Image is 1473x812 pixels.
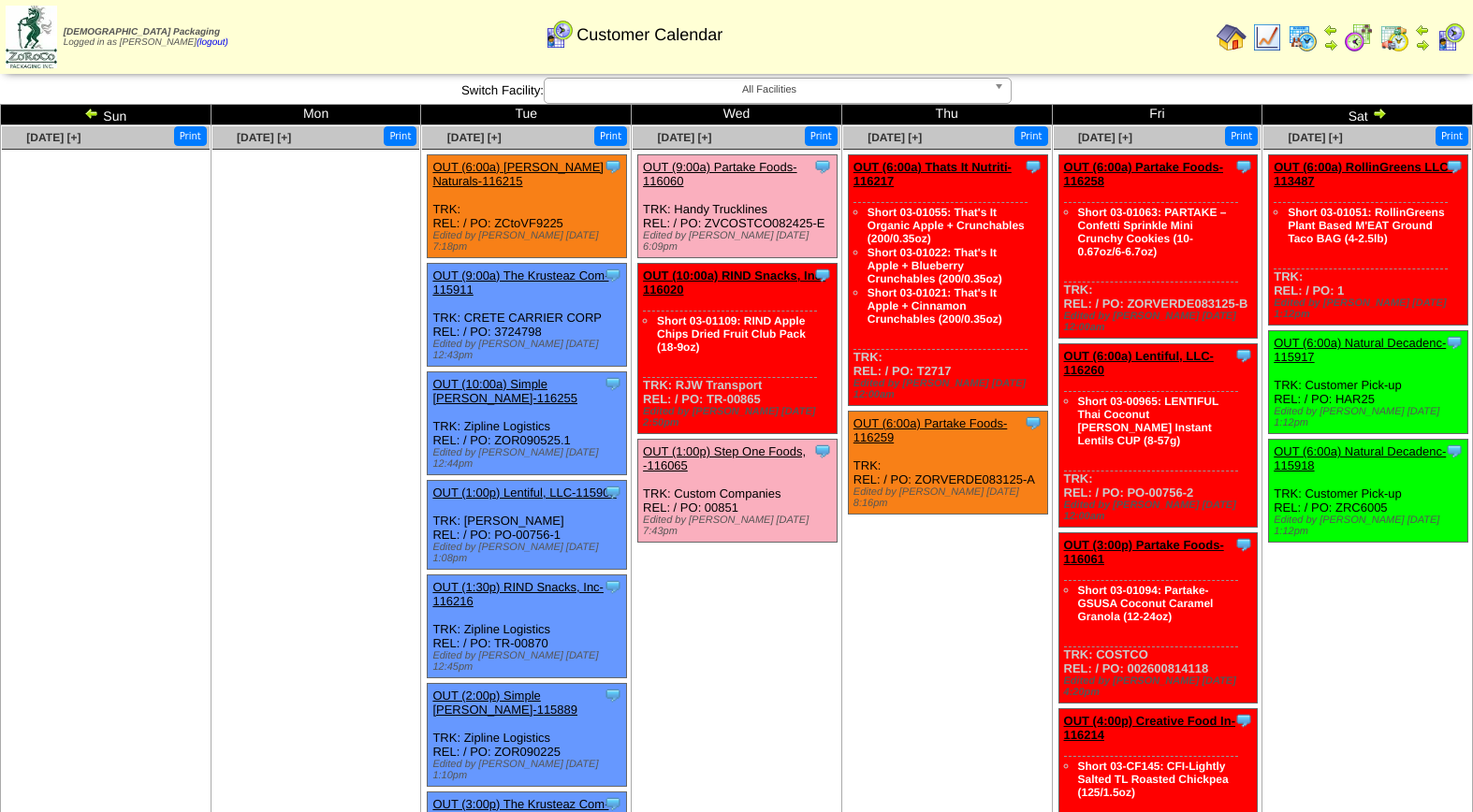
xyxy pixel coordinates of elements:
a: OUT (1:30p) RIND Snacks, Inc-116216 [432,580,604,608]
button: Print [174,126,207,146]
div: TRK: REL: / PO: ZORVERDE083125-B [1058,155,1258,339]
div: Edited by [PERSON_NAME] [DATE] 7:18pm [432,230,626,253]
div: Edited by [PERSON_NAME] [DATE] 1:08pm [432,542,626,564]
a: [DATE] [+] [26,131,80,144]
div: TRK: CRETE CARRIER CORP REL: / PO: 3724798 [428,264,627,367]
td: Fri [1052,105,1262,125]
a: OUT (9:00a) Partake Foods-116060 [643,160,797,188]
img: Tooltip [1445,442,1464,460]
a: OUT (2:00p) Simple [PERSON_NAME]-115889 [432,689,577,717]
div: TRK: COSTCO REL: / PO: 002600814118 [1058,533,1258,703]
a: OUT (10:00a) Simple [PERSON_NAME]-116255 [432,377,577,405]
a: OUT (6:00a) Natural Decadenc-115917 [1274,336,1446,364]
a: OUT (6:00a) Partake Foods-116259 [853,416,1008,444]
div: Edited by [PERSON_NAME] [DATE] 7:43pm [643,515,837,537]
a: (logout) [197,37,228,48]
img: arrowleft.gif [1323,22,1338,37]
a: [DATE] [+] [657,131,711,144]
button: Print [384,126,416,146]
a: Short 03-01063: PARTAKE – Confetti Sprinkle Mini Crunchy Cookies (10-0.67oz/6-6.7oz) [1078,206,1227,258]
div: Edited by [PERSON_NAME] [DATE] 8:16pm [853,486,1047,509]
img: arrowleft.gif [84,106,99,121]
img: Tooltip [1234,346,1253,365]
img: home.gif [1217,22,1247,52]
img: Tooltip [604,157,622,176]
a: OUT (10:00a) RIND Snacks, Inc-116020 [643,268,825,297]
div: Edited by [PERSON_NAME] [DATE] 1:12pm [1274,515,1467,537]
a: OUT (6:00a) Natural Decadenc-115918 [1274,444,1446,472]
img: Tooltip [1234,711,1253,730]
div: TRK: Zipline Logistics REL: / PO: ZOR090225 [428,684,627,787]
img: Tooltip [813,442,832,460]
a: Short 03-00965: LENTIFUL Thai Coconut [PERSON_NAME] Instant Lentils CUP (8-57g) [1078,395,1218,447]
img: arrowright.gif [1372,106,1387,121]
td: Sat [1262,105,1473,125]
a: OUT (9:00a) The Krusteaz Com-115911 [432,268,608,297]
img: Tooltip [604,483,622,501]
div: TRK: [PERSON_NAME] REL: / PO: PO-00756-1 [428,481,627,570]
img: Tooltip [1445,157,1464,176]
div: TRK: REL: / PO: T2717 [848,155,1047,406]
a: OUT (1:00p) Step One Foods, -116065 [643,444,806,472]
a: Short 03-01055: That's It Organic Apple + Crunchables (200/0.35oz) [868,206,1025,245]
span: Customer Calendar [576,25,722,45]
div: Edited by [PERSON_NAME] [DATE] 12:45pm [432,650,626,673]
a: [DATE] [+] [1078,131,1132,144]
div: TRK: RJW Transport REL: / PO: TR-00865 [638,264,838,434]
div: Edited by [PERSON_NAME] [DATE] 12:43pm [432,339,626,361]
div: TRK: Zipline Logistics REL: / PO: TR-00870 [428,575,627,678]
img: calendarblend.gif [1344,22,1374,52]
img: zoroco-logo-small.webp [6,6,57,68]
span: [DATE] [+] [1289,131,1343,144]
img: calendarprod.gif [1288,22,1318,52]
img: Tooltip [813,266,832,284]
div: Edited by [PERSON_NAME] [DATE] 12:00am [853,378,1047,400]
span: Logged in as [PERSON_NAME] [64,27,228,48]
div: TRK: Custom Companies REL: / PO: 00851 [638,440,838,543]
button: Print [594,126,627,146]
a: Short 03-CF145: CFI-Lightly Salted TL Roasted Chickpea (125/1.5oz) [1078,760,1229,799]
div: Edited by [PERSON_NAME] [DATE] 12:44pm [432,447,626,470]
div: Edited by [PERSON_NAME] [DATE] 6:09pm [643,230,837,253]
a: Short 03-01051: RollinGreens Plant Based M'EAT Ground Taco BAG (4-2.5lb) [1288,206,1444,245]
img: arrowright.gif [1323,37,1338,52]
a: Short 03-01021: That's It Apple + Cinnamon Crunchables (200/0.35oz) [868,286,1002,326]
a: OUT (4:00p) Creative Food In-116214 [1064,714,1235,742]
span: All Facilities [552,79,986,101]
div: TRK: REL: / PO: PO-00756-2 [1058,344,1258,528]
a: Short 03-01109: RIND Apple Chips Dried Fruit Club Pack (18-9oz) [657,314,806,354]
img: arrowleft.gif [1415,22,1430,37]
img: Tooltip [813,157,832,176]
div: Edited by [PERSON_NAME] [DATE] 1:12pm [1274,406,1467,428]
a: OUT (6:00a) RollinGreens LLC-113487 [1274,160,1452,188]
a: OUT (6:00a) Thats It Nutriti-116217 [853,160,1012,188]
img: Tooltip [1445,333,1464,352]
td: Wed [632,105,842,125]
img: Tooltip [1234,157,1253,176]
button: Print [1436,126,1468,146]
button: Print [805,126,838,146]
img: Tooltip [604,577,622,596]
div: TRK: REL: / PO: ZORVERDE083125-A [848,412,1047,515]
td: Sun [1,105,211,125]
div: TRK: Handy Trucklines REL: / PO: ZVCOSTCO082425-E [638,155,838,258]
img: calendarcustomer.gif [1436,22,1466,52]
a: [DATE] [+] [868,131,922,144]
img: Tooltip [1024,413,1043,432]
button: Print [1014,126,1047,146]
img: Tooltip [604,686,622,704]
a: OUT (6:00a) Partake Foods-116258 [1064,160,1224,188]
img: Tooltip [1024,157,1043,176]
div: Edited by [PERSON_NAME] [DATE] 4:20pm [1064,675,1258,698]
img: calendarinout.gif [1379,22,1409,52]
a: [DATE] [+] [447,131,502,144]
div: Edited by [PERSON_NAME] [DATE] 12:00am [1064,311,1258,333]
div: Edited by [PERSON_NAME] [DATE] 1:12pm [1274,297,1467,320]
img: Tooltip [604,374,622,393]
a: OUT (6:00a) [PERSON_NAME] Naturals-116215 [432,160,604,188]
div: Edited by [PERSON_NAME] [DATE] 2:50pm [643,406,837,428]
